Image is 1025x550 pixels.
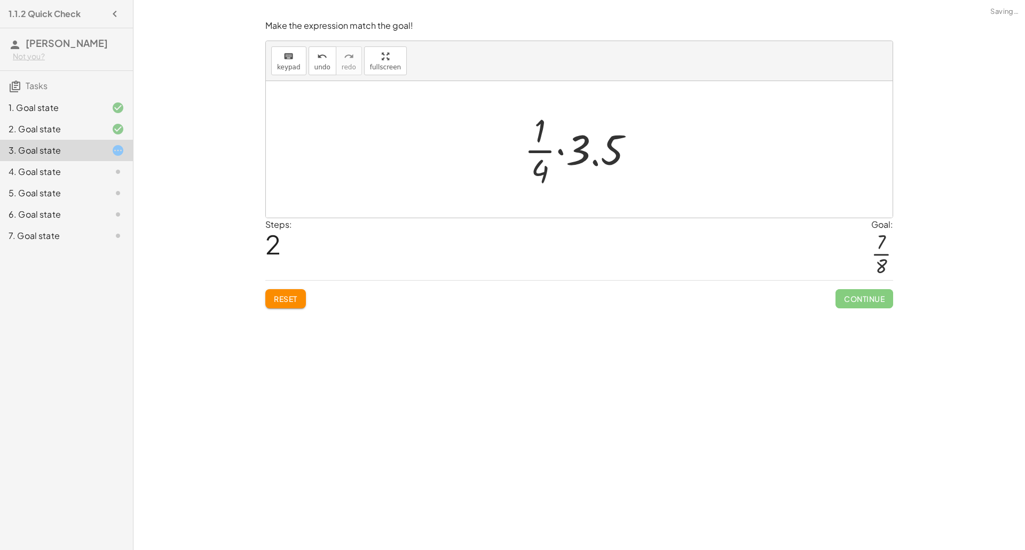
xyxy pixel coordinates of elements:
h4: 1.1.2 Quick Check [9,7,81,20]
div: 2. Goal state [9,123,94,135]
span: [PERSON_NAME] [26,37,108,49]
i: Task started. [112,144,124,157]
button: fullscreen [364,46,407,75]
div: 5. Goal state [9,187,94,200]
i: Task not started. [112,187,124,200]
span: Reset [274,294,297,304]
span: undo [314,63,330,71]
i: undo [317,50,327,63]
i: keyboard [283,50,294,63]
i: Task finished and correct. [112,101,124,114]
button: keyboardkeypad [271,46,306,75]
div: 3. Goal state [9,144,94,157]
i: Task not started. [112,208,124,221]
button: Reset [265,289,306,308]
span: redo [342,63,356,71]
span: fullscreen [370,63,401,71]
span: 2 [265,228,281,260]
button: redoredo [336,46,362,75]
i: Task not started. [112,165,124,178]
i: Task not started. [112,229,124,242]
div: Goal: [871,218,893,231]
div: 7. Goal state [9,229,94,242]
div: 6. Goal state [9,208,94,221]
p: Make the expression match the goal! [265,20,893,32]
div: Not you? [13,51,124,62]
label: Steps: [265,219,292,230]
span: keypad [277,63,301,71]
i: redo [344,50,354,63]
button: undoundo [309,46,336,75]
i: Task finished and correct. [112,123,124,135]
div: 4. Goal state [9,165,94,178]
div: 1. Goal state [9,101,94,114]
span: Saving… [990,6,1019,17]
span: Tasks [26,80,48,91]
